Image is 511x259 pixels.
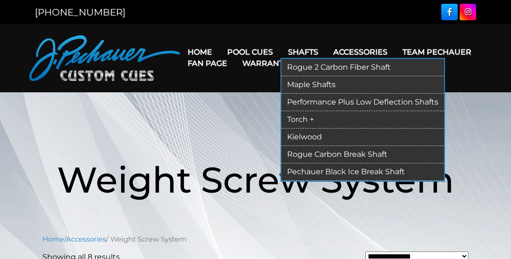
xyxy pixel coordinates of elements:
a: Performance Plus Low Deflection Shafts [281,94,444,111]
a: Torch + [281,111,444,129]
a: Rogue Carbon Break Shaft [281,146,444,163]
a: [PHONE_NUMBER] [35,7,125,18]
a: Accessories [326,40,395,64]
a: Pechauer Black Ice Break Shaft [281,163,444,181]
span: Weight Screw System [57,158,454,202]
a: Maple Shafts [281,76,444,94]
a: Home [180,40,220,64]
a: Cart [296,51,331,75]
nav: Breadcrumb [42,234,469,244]
a: Accessories [66,235,106,243]
a: Rogue 2 Carbon Fiber Shaft [281,59,444,76]
a: Warranty [235,51,296,75]
a: Team Pechauer [395,40,479,64]
a: Fan Page [180,51,235,75]
a: Kielwood [281,129,444,146]
a: Pool Cues [220,40,280,64]
a: Shafts [280,40,326,64]
a: Home [42,235,64,243]
img: Pechauer Custom Cues [29,35,180,81]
